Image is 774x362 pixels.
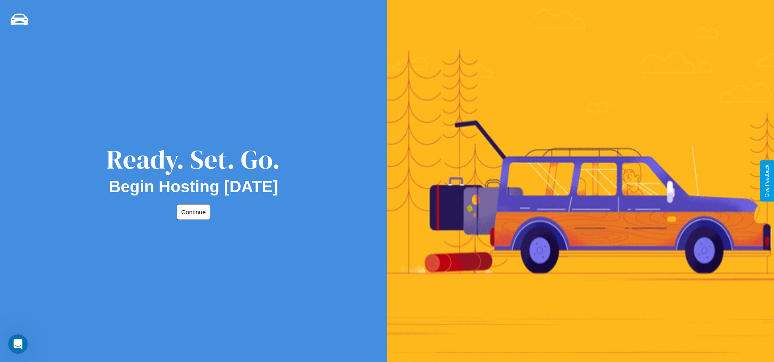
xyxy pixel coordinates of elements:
div: Ready. Set. Go. [106,141,280,178]
div: Give Feedback [764,164,770,198]
iframe: Intercom live chat [8,334,28,354]
button: Continue [177,204,210,220]
h2: Begin Hosting [DATE] [109,178,278,196]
